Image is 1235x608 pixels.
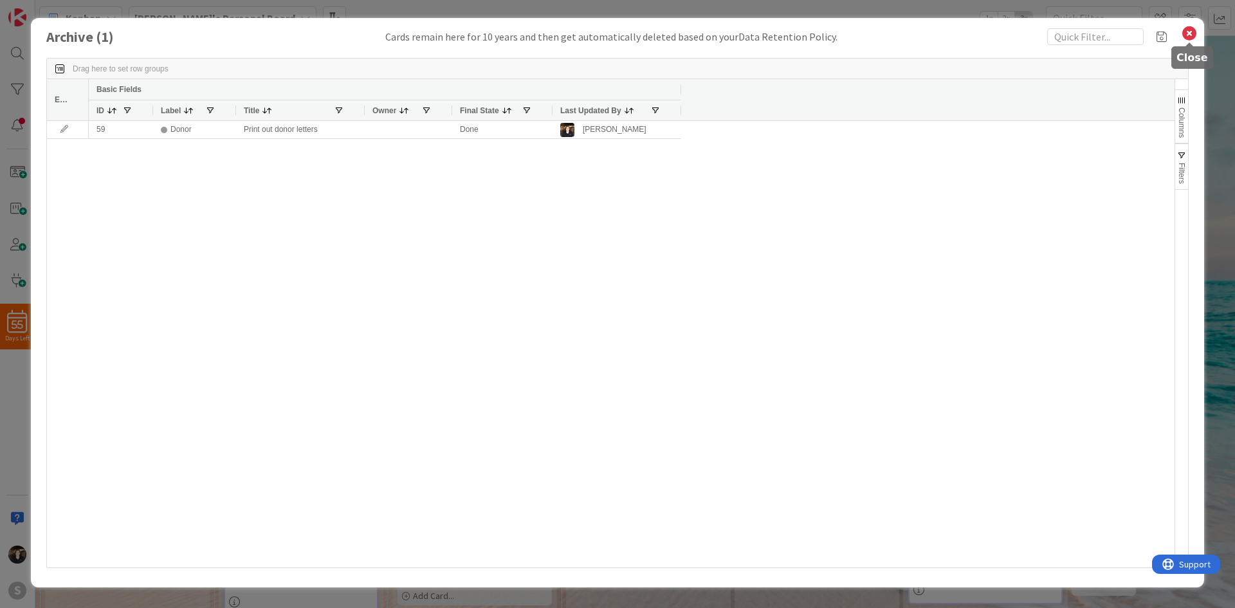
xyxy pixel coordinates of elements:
[236,121,365,138] div: Print out donor letters
[244,106,259,115] span: Title
[460,106,499,115] span: Final State
[55,95,68,104] span: Edit
[73,64,169,73] div: Row Groups
[1177,107,1186,138] span: Columns
[89,121,153,138] div: 59
[738,30,836,43] span: Data Retention Policy
[560,123,574,137] img: KS
[161,106,181,115] span: Label
[170,122,192,138] div: Donor
[96,106,104,115] span: ID
[96,85,142,94] span: Basic Fields
[27,2,59,17] span: Support
[372,106,396,115] span: Owner
[46,29,175,45] h1: Archive ( 1 )
[73,64,169,73] span: Drag here to set row groups
[1176,51,1208,64] h5: Close
[583,122,646,138] div: [PERSON_NAME]
[560,106,621,115] span: Last Updated By
[1177,163,1186,184] span: Filters
[385,29,837,44] div: Cards remain here for 10 years and then get automatically deleted based on your .
[452,121,553,138] div: Done
[1047,28,1144,45] input: Quick Filter...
